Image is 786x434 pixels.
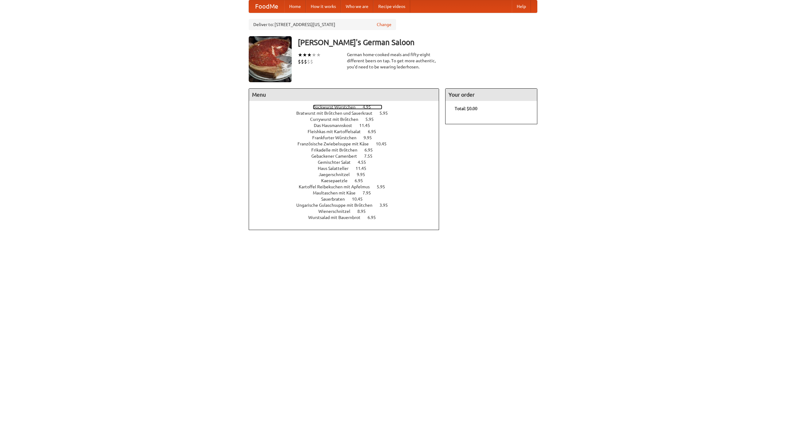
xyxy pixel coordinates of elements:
[298,52,302,58] li: ★
[321,197,351,202] span: Sauerbraten
[455,106,477,111] b: Total: $0.00
[311,154,363,159] span: Gebackener Camenbert
[347,52,439,70] div: German home-cooked meals and fifty-eight different beers on tap. To get more authentic, you'd nee...
[308,129,367,134] span: Fleishkas mit Kartoffelsalat
[304,58,307,65] li: $
[298,141,375,146] span: Französische Zwiebelsuppe mit Käse
[356,166,372,171] span: 11.45
[302,52,307,58] li: ★
[284,0,306,13] a: Home
[298,141,398,146] a: Französische Zwiebelsuppe mit Käse 10.45
[319,172,376,177] a: Jaegerschnitzel 9.95
[312,135,363,140] span: Frankfurter Würstchen
[355,178,369,183] span: 6.95
[312,52,316,58] li: ★
[249,36,292,82] img: angular.jpg
[314,123,381,128] a: Das Hausmannskost 11.45
[368,215,382,220] span: 6.95
[321,197,374,202] a: Sauerbraten 10.45
[364,135,378,140] span: 9.95
[312,135,383,140] a: Frankfurter Würstchen 9.95
[357,172,371,177] span: 9.95
[377,21,391,28] a: Change
[363,190,377,195] span: 7.95
[379,203,394,208] span: 3.95
[376,141,393,146] span: 10.45
[298,58,301,65] li: $
[357,209,372,214] span: 8.95
[358,160,372,165] span: 4.55
[299,184,396,189] a: Kartoffel Reibekuchen mit Apfelmus 5.95
[313,105,382,109] a: Bockwurst Würstchen 4.95
[298,36,537,48] h3: [PERSON_NAME]'s German Saloon
[311,148,384,152] a: Frikadelle mit Brötchen 6.95
[308,215,367,220] span: Wurstsalad mit Bauernbrot
[364,154,379,159] span: 7.55
[296,203,399,208] a: Ungarische Gulaschsuppe mit Brötchen 3.95
[321,178,374,183] a: Kaesepaetzle 6.95
[365,117,380,122] span: 5.95
[373,0,410,13] a: Recipe videos
[316,52,321,58] li: ★
[299,184,376,189] span: Kartoffel Reibekuchen mit Apfelmus
[512,0,531,13] a: Help
[318,160,357,165] span: Gemischter Salat
[313,190,382,195] a: Maultaschen mit Käse 7.95
[368,129,382,134] span: 6.95
[446,89,537,101] h4: Your order
[364,148,379,152] span: 6.95
[308,129,387,134] a: Fleishkas mit Kartoffelsalat 6.95
[307,58,310,65] li: $
[249,0,284,13] a: FoodMe
[377,184,391,189] span: 5.95
[318,209,377,214] a: Wienerschnitzel 8.95
[249,89,439,101] h4: Menu
[307,52,312,58] li: ★
[319,172,356,177] span: Jaegerschnitzel
[301,58,304,65] li: $
[296,111,379,116] span: Bratwurst mit Brötchen und Sauerkraut
[352,197,369,202] span: 10.45
[308,215,387,220] a: Wurstsalad mit Bauernbrot 6.95
[318,160,377,165] a: Gemischter Salat 4.55
[318,166,378,171] a: Haus Salatteller 11.45
[318,209,356,214] span: Wienerschnitzel
[314,123,358,128] span: Das Hausmannskost
[296,111,399,116] a: Bratwurst mit Brötchen und Sauerkraut 5.95
[321,178,354,183] span: Kaesepaetzle
[310,117,385,122] a: Currywurst mit Brötchen 5.95
[341,0,373,13] a: Who we are
[318,166,355,171] span: Haus Salatteller
[379,111,394,116] span: 5.95
[306,0,341,13] a: How it works
[359,123,376,128] span: 11.45
[310,58,313,65] li: $
[313,105,362,109] span: Bockwurst Würstchen
[313,190,362,195] span: Maultaschen mit Käse
[363,105,377,109] span: 4.95
[249,19,396,30] div: Deliver to: [STREET_ADDRESS][US_STATE]
[296,203,379,208] span: Ungarische Gulaschsuppe mit Brötchen
[310,117,364,122] span: Currywurst mit Brötchen
[311,154,384,159] a: Gebackener Camenbert 7.55
[311,148,364,152] span: Frikadelle mit Brötchen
